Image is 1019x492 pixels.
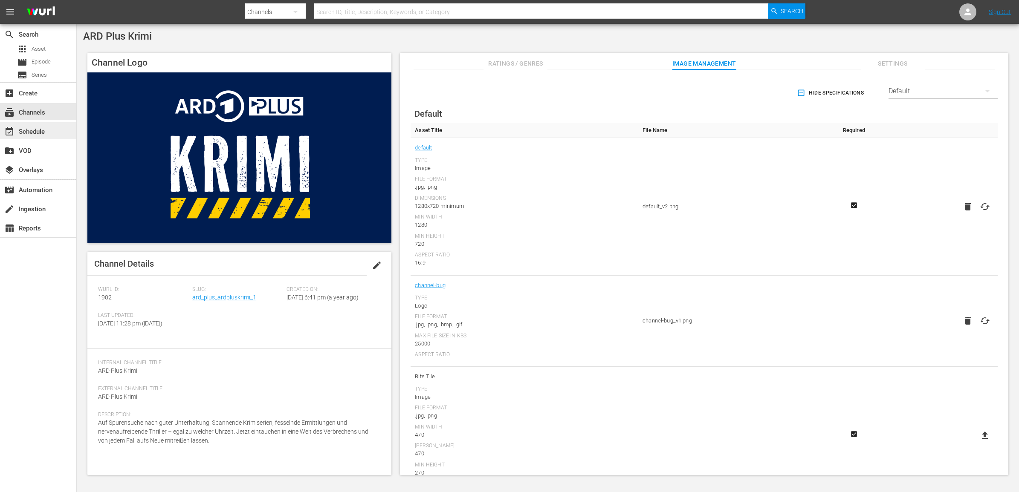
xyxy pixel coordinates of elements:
[98,386,376,392] span: External Channel Title:
[415,252,634,259] div: Aspect Ratio
[415,280,446,291] a: channel-bug
[415,443,634,449] div: [PERSON_NAME]
[411,123,638,138] th: Asset Title
[483,58,547,69] span: Ratings / Genres
[4,107,14,118] span: Channels
[287,286,376,293] span: Created On:
[638,138,830,276] td: default_v2.png
[415,320,634,329] div: .jpg, .png, .bmp, .gif
[638,123,830,138] th: File Name
[83,30,152,42] span: ARD Plus Krimi
[98,367,137,374] span: ARD Plus Krimi
[4,29,14,40] span: Search
[415,351,634,358] div: Aspect Ratio
[415,386,634,393] div: Type
[4,204,14,214] span: Ingestion
[415,214,634,221] div: Min Width
[98,411,376,418] span: Description:
[830,123,878,138] th: Required
[5,7,15,17] span: menu
[4,127,14,137] span: Schedule
[415,469,634,477] div: 270
[415,449,634,458] div: 470
[98,286,188,293] span: Wurl ID:
[98,393,137,400] span: ARD Plus Krimi
[799,89,864,98] span: Hide Specifications
[192,294,256,301] a: ard_plus_ardpluskrimi_1
[367,255,387,276] button: edit
[17,57,27,67] span: Episode
[849,201,859,209] svg: Required
[287,294,359,301] span: [DATE] 6:41 pm (a year ago)
[4,165,14,175] span: Overlays
[415,302,634,310] div: Logo
[781,3,803,19] span: Search
[4,185,14,195] span: Automation
[17,70,27,80] span: Series
[372,260,382,270] span: edit
[415,176,634,183] div: File Format
[415,314,634,320] div: File Format
[415,142,432,153] a: default
[98,312,188,319] span: Last Updated:
[415,195,634,202] div: Dimensions
[98,419,368,444] span: Auf Spurensuche nach guter Unterhaltung. Spannende Krimiserien, fesselnde Ermittlungen und nerven...
[98,294,112,301] span: 1902
[415,157,634,164] div: Type
[415,333,634,340] div: Max File Size In Kbs
[32,58,51,66] span: Episode
[672,58,736,69] span: Image Management
[849,430,859,438] svg: Required
[20,2,61,22] img: ans4CAIJ8jUAAAAAAAAAAAAAAAAAAAAAAAAgQb4GAAAAAAAAAAAAAAAAAAAAAAAAJMjXAAAAAAAAAAAAAAAAAAAAAAAAgAT5G...
[415,462,634,469] div: Min Height
[17,44,27,54] span: Asset
[415,424,634,431] div: Min Width
[192,286,282,293] span: Slug:
[889,79,998,103] div: Default
[87,72,391,243] img: ARD Plus Krimi
[415,411,634,420] div: .jpg, .png
[415,371,634,382] span: Bits Tile
[415,393,634,401] div: Image
[795,81,867,105] button: Hide Specifications
[4,88,14,98] span: Create
[415,405,634,411] div: File Format
[98,360,376,366] span: Internal Channel Title:
[4,146,14,156] span: VOD
[415,183,634,191] div: .jpg, .png
[98,320,162,327] span: [DATE] 11:28 pm ([DATE])
[32,71,47,79] span: Series
[94,259,154,269] span: Channel Details
[768,3,805,19] button: Search
[415,295,634,302] div: Type
[415,240,634,248] div: 720
[861,58,925,69] span: Settings
[415,259,634,267] div: 16:9
[414,109,442,119] span: Default
[32,45,46,53] span: Asset
[415,221,634,229] div: 1280
[415,164,634,173] div: Image
[415,202,634,210] div: 1280x720 minimum
[415,340,634,348] div: 25000
[415,431,634,439] div: 470
[4,223,14,233] span: Reports
[87,53,391,72] h4: Channel Logo
[638,276,830,367] td: channel-bug_v1.png
[415,233,634,240] div: Min Height
[989,9,1011,15] a: Sign Out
